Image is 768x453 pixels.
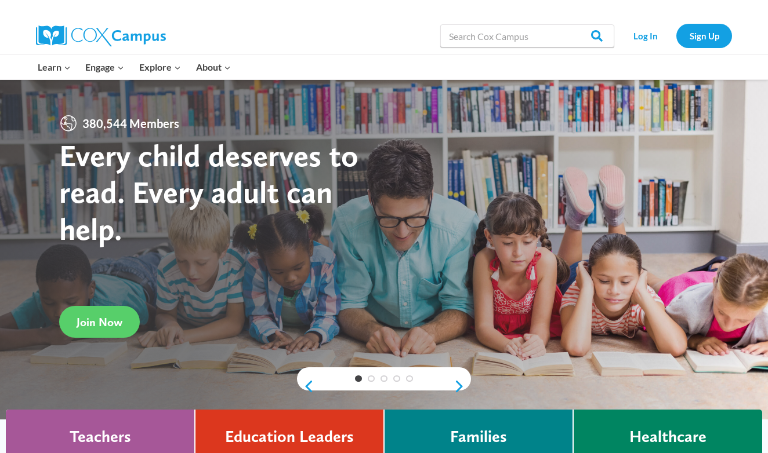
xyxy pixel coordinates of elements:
[30,55,238,79] nav: Primary Navigation
[77,315,122,329] span: Join Now
[440,24,614,48] input: Search Cox Campus
[629,427,707,447] h4: Healthcare
[297,375,471,398] div: content slider buttons
[38,60,71,75] span: Learn
[225,427,354,447] h4: Education Leaders
[297,379,314,393] a: previous
[406,375,413,382] a: 5
[59,306,140,338] a: Join Now
[620,24,732,48] nav: Secondary Navigation
[368,375,375,382] a: 2
[78,114,184,133] span: 380,544 Members
[59,137,358,247] strong: Every child deserves to read. Every adult can help.
[393,375,400,382] a: 4
[85,60,124,75] span: Engage
[454,379,471,393] a: next
[450,427,507,447] h4: Families
[355,375,362,382] a: 1
[676,24,732,48] a: Sign Up
[139,60,181,75] span: Explore
[36,25,166,46] img: Cox Campus
[620,24,671,48] a: Log In
[196,60,231,75] span: About
[70,427,131,447] h4: Teachers
[381,375,387,382] a: 3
